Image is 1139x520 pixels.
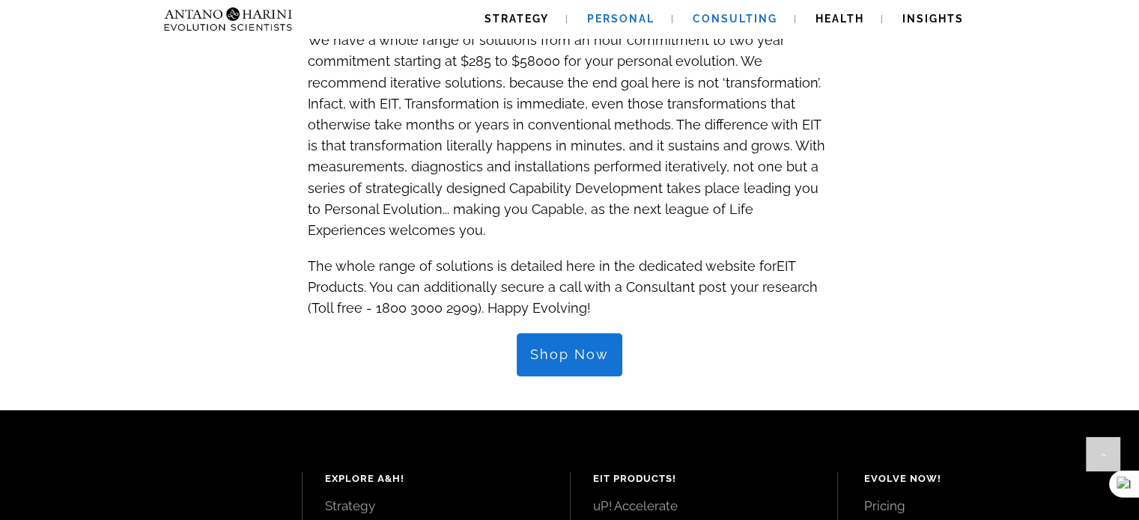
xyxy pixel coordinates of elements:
[593,471,815,486] h4: EIT Products!
[815,13,864,25] span: Health
[308,258,795,295] span: EIT Products
[308,250,795,298] a: EIT Products
[325,471,547,486] h4: Explore A&H!
[485,13,549,25] span: Strategy
[530,346,609,363] span: Shop Now
[308,279,818,316] span: . You can additionally secure a call with a Consultant post your research (Toll free - 1800 3000 ...
[308,258,777,274] span: The whole range of solutions is detailed here in the dedicated website for
[517,333,622,376] a: Shop Now
[325,498,547,514] a: Strategy
[308,32,825,238] span: We have a whole range of solutions from an hour commitment to two year commitment starting at $28...
[864,471,1105,486] h4: Evolve Now!
[587,13,654,25] span: Personal
[593,498,815,514] a: uP! Accelerate
[693,13,777,25] span: Consulting
[902,13,964,25] span: Insights
[864,498,1105,514] a: Pricing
